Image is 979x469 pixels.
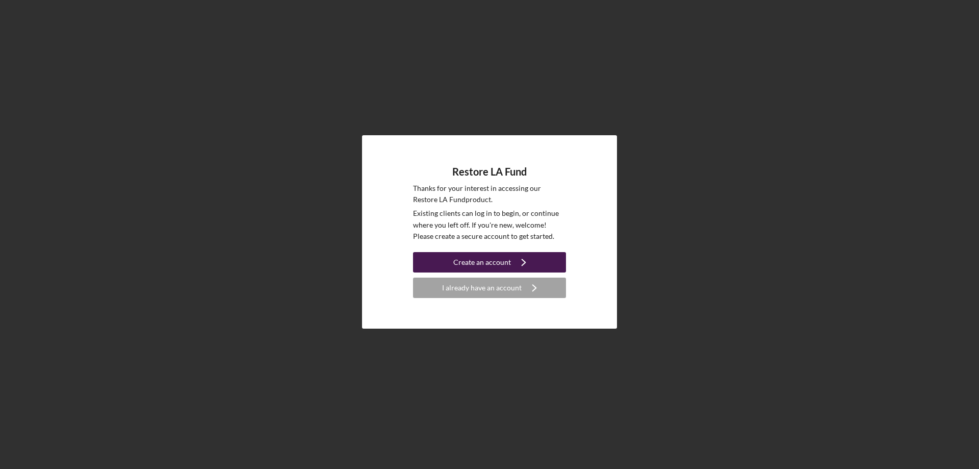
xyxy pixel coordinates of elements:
[413,208,566,242] p: Existing clients can log in to begin, or continue where you left off. If you're new, welcome! Ple...
[413,278,566,298] button: I already have an account
[453,252,511,273] div: Create an account
[413,252,566,273] button: Create an account
[452,166,527,178] h4: Restore LA Fund
[413,183,566,206] p: Thanks for your interest in accessing our Restore LA Fund product.
[413,252,566,275] a: Create an account
[442,278,522,298] div: I already have an account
